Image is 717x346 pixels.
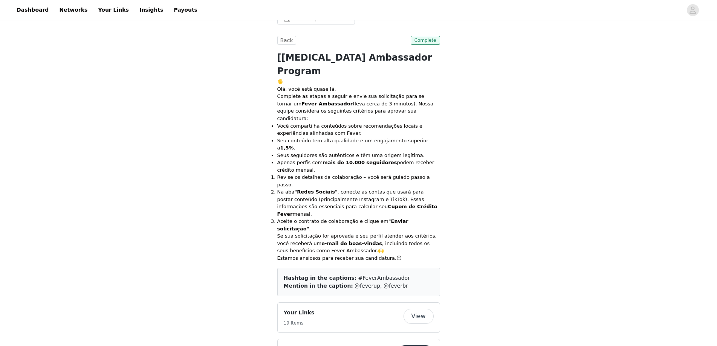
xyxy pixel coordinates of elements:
[277,218,408,232] strong: "Enviar solicitação"
[277,51,440,78] h1: [[MEDICAL_DATA] Ambassador Program
[411,36,440,45] span: Complete
[55,2,92,18] a: Networks
[277,122,440,137] li: Você compartilha conteúdos sobre recomendações locais e experiências alinhadas com Fever.
[135,2,168,18] a: Insights
[284,320,315,326] h5: 19 Items
[277,152,440,159] li: Seus seguidores são autênticos e têm uma origem legítima.
[277,36,296,45] button: Back
[277,188,440,218] li: Na aba , conecte as contas que usará para postar conteúdo (principalmente Instagram e TikTok). Es...
[295,189,338,195] strong: "Redes Sociais"
[358,275,410,281] span: #FeverAmbassador
[277,159,440,174] li: Apenas perfis com podem receber crédito mensal.
[284,283,353,289] span: Mention in the caption:
[323,160,397,165] strong: mais de 10.000 seguidores
[277,137,440,152] li: Seu conteúdo tem alta qualidade e um engajamento superior a .
[284,309,315,317] h4: Your Links
[355,283,408,289] span: @feverup, @feverbr
[277,93,440,122] p: Complete as etapas a seguir e envie sua solicitação para se tornar um (leva cerca de 3 minutos). ...
[280,145,294,151] strong: 1,5%
[689,4,696,16] div: avatar
[277,255,440,262] p: Estamos ansiosos para receber sua candidatura.😊
[277,78,440,85] p: 🖐️
[404,309,434,324] button: View
[277,85,440,93] p: Olá, você está quase lá.
[169,2,202,18] a: Payouts
[277,232,440,255] p: Se sua solicitação for aprovada e seu perfil atender aos critérios, você receberá um , incluindo ...
[277,174,440,188] li: Revise os detalhes da colaboração – você será guiado passo a passo.
[301,101,353,107] strong: Fever Ambassador
[93,2,133,18] a: Your Links
[277,204,437,217] strong: Cupom de Crédito Fever
[12,2,53,18] a: Dashboard
[321,241,382,246] strong: e-mail de boas-vindas
[284,275,357,281] span: Hashtag in the captions:
[277,218,440,232] li: Aceite o contrato de colaboração e clique em .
